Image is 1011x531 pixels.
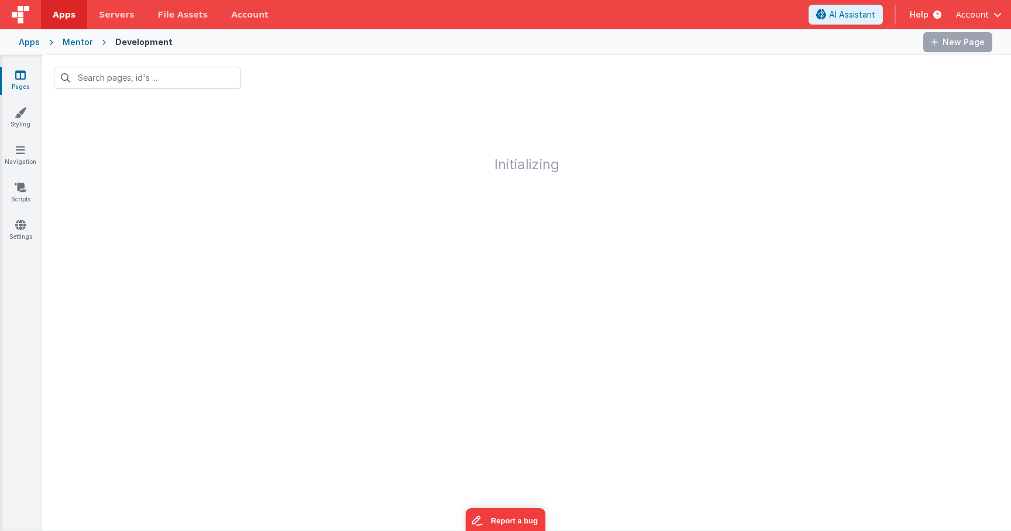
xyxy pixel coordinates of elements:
button: Account [955,9,1002,20]
div: Apps [19,36,40,48]
span: AI Assistant [829,9,875,20]
h1: Initializing [42,101,1011,172]
button: AI Assistant [809,5,883,25]
span: File Assets [158,9,208,20]
input: Search pages, id's ... [54,67,241,89]
div: Mentor [63,36,92,48]
button: New Page [923,32,992,52]
span: Servers [99,9,134,20]
span: Help [910,9,929,20]
div: Development [115,36,173,48]
span: Account [955,9,989,20]
span: Apps [53,9,75,20]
